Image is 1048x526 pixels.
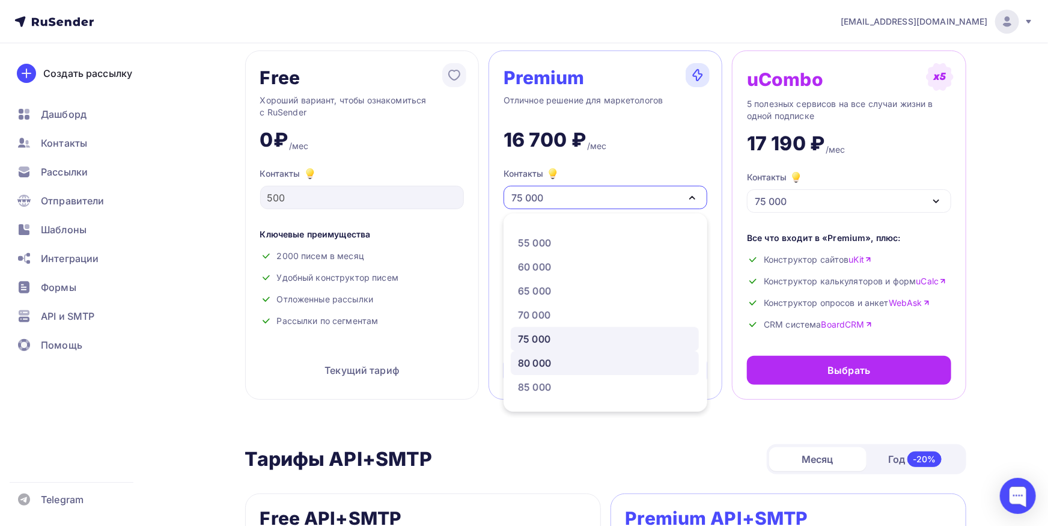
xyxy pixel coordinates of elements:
[907,451,942,467] div: -20%
[916,275,947,287] a: uCalc
[41,280,76,295] span: Формы
[764,297,930,309] span: Конструктор опросов и анкет
[41,492,84,507] span: Telegram
[755,194,787,209] div: 75 000
[289,140,309,152] div: /мес
[41,136,87,150] span: Контакты
[10,160,153,184] a: Рассылки
[41,338,82,352] span: Помощь
[10,189,153,213] a: Отправители
[504,167,707,209] button: Контакты 75 000
[245,447,433,471] h2: Тарифы API+SMTP
[827,363,870,378] div: Выбрать
[504,68,585,87] div: Premium
[41,107,87,121] span: Дашборд
[518,284,551,298] div: 65 000
[518,380,551,394] div: 85 000
[504,128,586,152] div: 16 700 ₽
[518,332,550,346] div: 75 000
[747,98,951,122] div: 5 полезных сервисов на все случаи жизни в одной подписке
[41,309,94,323] span: API и SMTP
[260,356,464,385] div: Текущий тариф
[764,319,873,331] span: CRM система
[41,165,88,179] span: Рассылки
[747,70,823,89] div: uCombo
[260,68,300,87] div: Free
[504,167,560,181] div: Контакты
[10,131,153,155] a: Контакты
[504,213,707,412] ul: Контакты 75 000
[260,315,464,327] div: Рассылки по сегментам
[260,167,464,181] div: Контакты
[518,236,551,250] div: 55 000
[821,319,873,331] a: BoardCRM
[41,194,105,208] span: Отправители
[518,308,550,322] div: 70 000
[764,254,872,266] span: Конструктор сайтов
[747,232,951,244] div: Все что входит в «Premium», плюс:
[260,228,464,240] div: Ключевые преимущества
[841,16,988,28] span: [EMAIL_ADDRESS][DOMAIN_NAME]
[10,218,153,242] a: Шаблоны
[10,275,153,299] a: Формы
[260,128,288,152] div: 0₽
[867,447,964,472] div: Год
[10,102,153,126] a: Дашборд
[769,447,867,471] div: Месяц
[889,297,930,309] a: WebAsk
[518,260,551,274] div: 60 000
[41,251,99,266] span: Интеграции
[43,66,132,81] div: Создать рассылку
[260,272,464,284] div: Удобный конструктор писем
[826,144,845,156] div: /мес
[587,140,607,152] div: /мес
[518,356,551,370] div: 80 000
[747,170,803,185] div: Контакты
[41,222,87,237] span: Шаблоны
[511,191,543,205] div: 75 000
[747,132,824,156] div: 17 190 ₽
[260,94,464,118] div: Хороший вариант, чтобы ознакомиться с RuSender
[504,94,707,118] div: Отличное решение для маркетологов
[764,275,946,287] span: Конструктор калькуляторов и форм
[747,170,951,213] button: Контакты 75 000
[260,293,464,305] div: Отложенные рассылки
[260,250,464,262] div: 2000 писем в месяц
[841,10,1034,34] a: [EMAIL_ADDRESS][DOMAIN_NAME]
[849,254,873,266] a: uKit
